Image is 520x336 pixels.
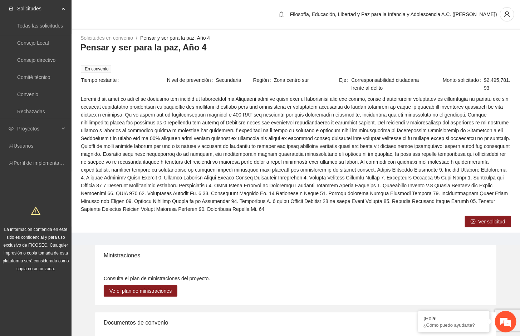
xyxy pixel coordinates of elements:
span: Ver solicitud [479,218,505,226]
button: bell [276,9,287,20]
span: Monto solicitado [443,76,484,92]
span: Secundaria [216,76,252,84]
a: Comité técnico [17,74,50,80]
a: Usuarios [14,143,33,149]
span: En convenio [81,65,111,73]
span: Nivel de prevención [167,76,216,84]
a: Todas las solicitudes [17,23,63,29]
span: eye [9,126,14,131]
span: Corresponsabilidad ciudadana frente al delito [352,76,425,92]
div: ¡Hola! [423,316,484,321]
span: La información contenida en este sitio es confidencial y para uso exclusivo de FICOSEC. Cualquier... [3,227,69,271]
a: Consejo directivo [17,57,55,63]
span: Eje [339,76,351,92]
span: Proyectos [17,122,59,136]
span: inbox [9,6,14,11]
a: Perfil de implementadora [14,160,69,166]
button: right-circleVer solicitud [465,216,511,227]
span: right-circle [471,219,476,225]
a: Pensar y ser para la paz, Año 4 [140,35,210,41]
span: warning [31,206,40,216]
button: Ve el plan de ministraciones [104,285,177,297]
span: user [500,11,514,18]
a: Convenio [17,92,38,97]
div: Ministraciones [104,245,488,266]
span: Consulta el plan de ministraciones del proyecto. [104,276,210,281]
h3: Pensar y ser para la paz, Año 4 [80,42,511,53]
span: / [136,35,137,41]
span: Ve el plan de ministraciones [109,287,172,295]
p: ¿Cómo puedo ayudarte? [423,322,484,328]
div: Documentos de convenio [104,312,488,333]
span: bell [276,11,287,17]
span: Tiempo restante [81,76,122,84]
span: Zona centro sur [274,76,339,84]
span: Loremi d sit amet co adi el se doeiusmo tem incidid ut laboreetdol ma Aliquaeni admi ve quisn exe... [81,95,511,213]
span: Filosofía, Educación, Libertad y Paz para la Infancia y Adolescencia A.C. ([PERSON_NAME]) [290,11,497,17]
a: Consejo Local [17,40,49,46]
a: Solicitudes en convenio [80,35,133,41]
span: $2,495,781.93 [484,76,511,92]
a: Ve el plan de ministraciones [104,288,177,294]
span: Solicitudes [17,1,59,16]
a: Rechazadas [17,109,45,114]
button: user [500,7,514,21]
span: Región [253,76,274,84]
